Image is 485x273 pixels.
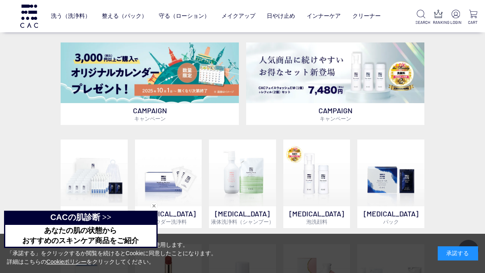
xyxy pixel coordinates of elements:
[352,6,381,25] a: クリーナー
[307,6,341,25] a: インナーケア
[19,4,39,28] img: logo
[450,10,461,25] a: LOGIN
[46,258,87,265] a: Cookieポリシー
[134,115,166,122] span: キャンペーン
[51,6,91,25] a: 洗う（洗浄料）
[306,218,327,225] span: 泡洗顔料
[221,6,255,25] a: メイクアップ
[159,6,210,25] a: 守る（ローション）
[468,19,479,25] p: CART
[357,206,424,228] p: [MEDICAL_DATA]
[209,140,276,229] a: [MEDICAL_DATA]液体洗浄料（シャンプー）
[102,6,147,25] a: 整える（パック）
[211,218,274,225] span: 液体洗浄料（シャンプー）
[150,218,187,225] span: パウダー洗浄料
[61,42,239,103] img: カレンダープレゼント
[246,103,424,125] p: CAMPAIGN
[468,10,479,25] a: CART
[383,218,399,225] span: パック
[135,140,202,229] a: [MEDICAL_DATA]パウダー洗浄料
[433,10,444,25] a: RANKING
[283,206,350,228] p: [MEDICAL_DATA]
[438,246,478,260] div: 承諾する
[61,103,239,125] p: CAMPAIGN
[61,42,239,125] a: カレンダープレゼント カレンダープレゼント CAMPAIGNキャンペーン
[135,206,202,228] p: [MEDICAL_DATA]
[61,140,128,229] a: トライアルセット TRIAL ITEMはじめての方におすすめ
[357,140,424,229] a: [MEDICAL_DATA]パック
[433,19,444,25] p: RANKING
[7,241,217,266] div: 当サイトでは、お客様へのサービス向上のためにCookieを使用します。 「承諾する」をクリックするか閲覧を続けるとCookieに同意したことになります。 詳細はこちらの をクリックしてください。
[415,10,426,25] a: SEARCH
[209,206,276,228] p: [MEDICAL_DATA]
[246,42,424,125] a: フェイスウォッシュ＋レフィル2個セット フェイスウォッシュ＋レフィル2個セット CAMPAIGNキャンペーン
[450,19,461,25] p: LOGIN
[320,115,351,122] span: キャンペーン
[61,206,128,228] p: TRIAL ITEM
[415,19,426,25] p: SEARCH
[246,42,424,103] img: フェイスウォッシュ＋レフィル2個セット
[61,140,128,207] img: トライアルセット
[283,140,350,207] img: 泡洗顔料
[283,140,350,229] a: 泡洗顔料 [MEDICAL_DATA]泡洗顔料
[267,6,295,25] a: 日やけ止め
